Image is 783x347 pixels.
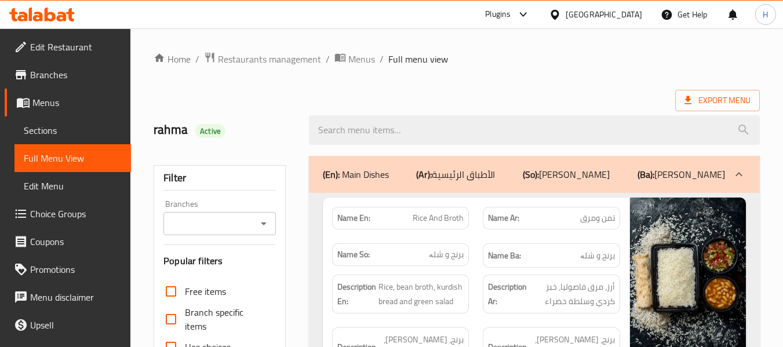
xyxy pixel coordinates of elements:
[154,52,191,66] a: Home
[323,166,340,183] b: (En):
[337,280,376,308] strong: Description En:
[5,311,131,339] a: Upsell
[763,8,768,21] span: H
[256,215,272,232] button: Open
[529,280,615,308] span: أرز، مرق فاصوليا، خبز كردي وسلطة خضراء
[638,167,725,181] p: [PERSON_NAME]
[638,166,654,183] b: (Ba):
[14,144,131,172] a: Full Menu View
[163,166,275,191] div: Filter
[337,249,370,261] strong: Name So:
[566,8,642,21] div: [GEOGRAPHIC_DATA]
[323,167,389,181] p: Main Dishes
[488,212,519,224] strong: Name Ar:
[429,249,464,261] span: برنج و شلە
[378,280,464,308] span: Rice, bean broth, kurdish bread and green salad
[684,93,751,108] span: Export Menu
[5,283,131,311] a: Menu disclaimer
[30,290,122,304] span: Menu disclaimer
[185,305,266,333] span: Branch specific items
[334,52,375,67] a: Menus
[30,262,122,276] span: Promotions
[5,61,131,89] a: Branches
[32,96,122,109] span: Menus
[14,116,131,144] a: Sections
[380,52,384,66] li: /
[488,249,521,263] strong: Name Ba:
[485,8,511,21] div: Plugins
[5,89,131,116] a: Menus
[5,33,131,61] a: Edit Restaurant
[30,235,122,249] span: Coupons
[30,68,122,82] span: Branches
[416,167,495,181] p: الأطباق الرئيسية
[14,172,131,200] a: Edit Menu
[30,40,122,54] span: Edit Restaurant
[5,200,131,228] a: Choice Groups
[309,115,760,145] input: search
[163,254,275,268] h3: Popular filters
[30,207,122,221] span: Choice Groups
[195,126,225,137] span: Active
[24,123,122,137] span: Sections
[218,52,321,66] span: Restaurants management
[154,52,760,67] nav: breadcrumb
[204,52,321,67] a: Restaurants management
[185,284,226,298] span: Free items
[154,121,294,138] h2: rahma
[488,280,527,308] strong: Description Ar:
[337,212,370,224] strong: Name En:
[24,179,122,193] span: Edit Menu
[580,212,615,224] span: تمن ومرق
[416,166,432,183] b: (Ar):
[523,166,539,183] b: (So):
[413,212,464,224] span: Rice And Broth
[5,255,131,283] a: Promotions
[309,156,760,193] div: (En): Main Dishes(Ar):الأطباق الرئيسية(So):[PERSON_NAME](Ba):[PERSON_NAME]
[348,52,375,66] span: Menus
[326,52,330,66] li: /
[580,249,615,263] span: برنج و شلە
[523,167,610,181] p: [PERSON_NAME]
[195,52,199,66] li: /
[24,151,122,165] span: Full Menu View
[388,52,448,66] span: Full menu view
[675,90,760,111] span: Export Menu
[5,228,131,255] a: Coupons
[30,318,122,332] span: Upsell
[195,124,225,138] div: Active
